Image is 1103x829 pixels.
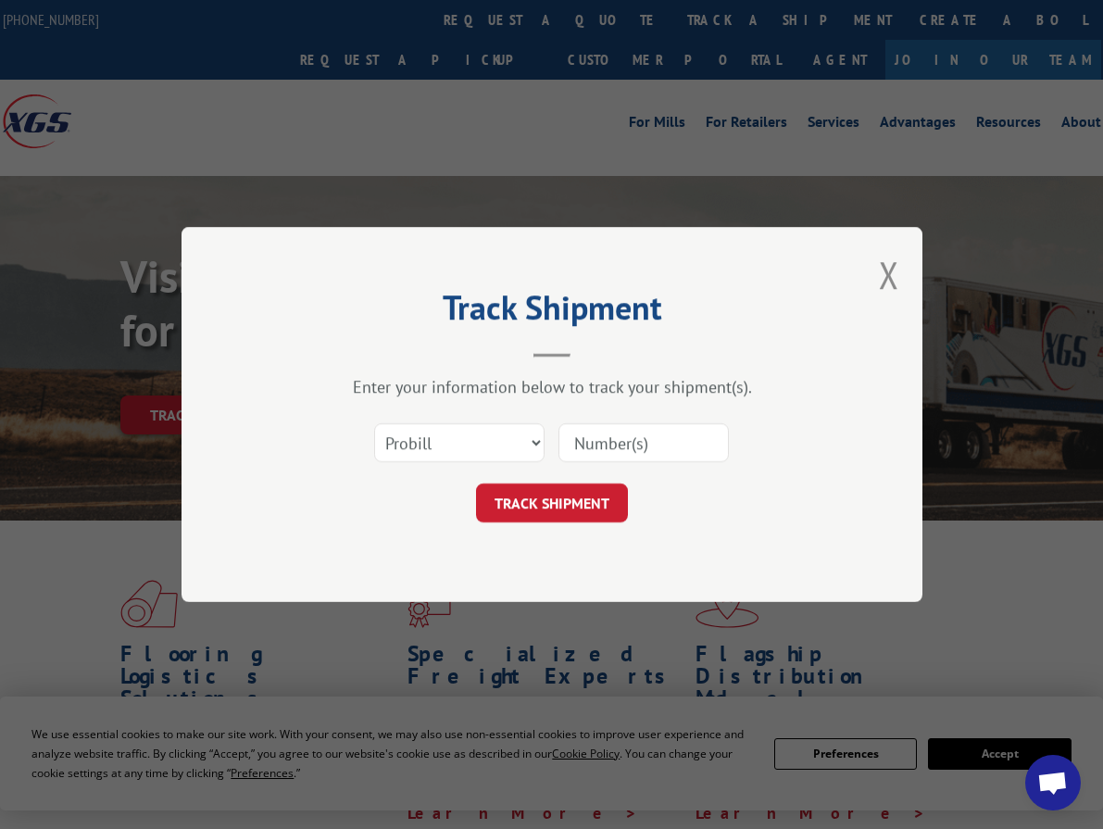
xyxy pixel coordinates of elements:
[476,484,628,522] button: TRACK SHIPMENT
[274,376,830,397] div: Enter your information below to track your shipment(s).
[274,295,830,330] h2: Track Shipment
[1025,755,1081,810] a: Open chat
[558,423,729,462] input: Number(s)
[879,250,899,299] button: Close modal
